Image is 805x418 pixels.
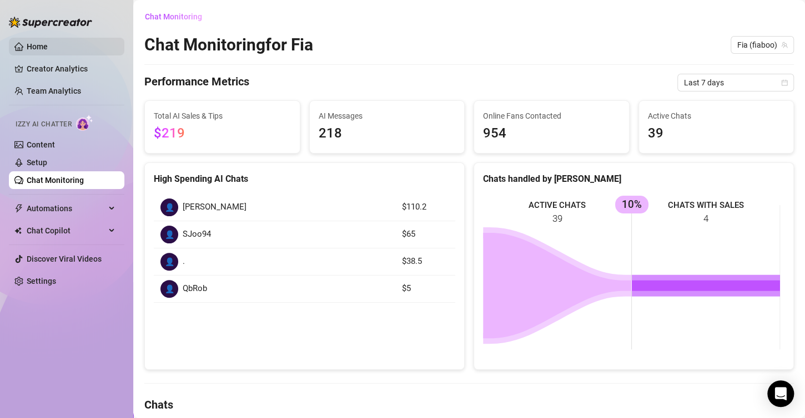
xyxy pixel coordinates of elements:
span: SJoo94 [183,228,211,241]
span: 218 [319,123,456,144]
a: Creator Analytics [27,60,115,78]
img: AI Chatter [76,115,93,131]
img: Chat Copilot [14,227,22,235]
span: AI Messages [319,110,456,122]
img: logo-BBDzfeDw.svg [9,17,92,28]
article: $38.5 [401,255,449,268]
span: Online Fans Contacted [483,110,620,122]
h4: Performance Metrics [144,74,249,91]
h4: Chats [144,397,794,412]
span: [PERSON_NAME] [183,201,246,214]
div: 👤 [160,253,178,271]
span: Last 7 days [684,74,787,91]
div: High Spending AI Chats [154,172,455,186]
article: $65 [401,228,449,241]
span: . [183,255,185,268]
span: Automations [27,200,105,217]
a: Chat Monitoring [27,176,84,185]
a: Settings [27,277,56,286]
div: Chats handled by [PERSON_NAME] [483,172,784,186]
a: Team Analytics [27,86,81,95]
a: Home [27,42,48,51]
a: Setup [27,158,47,167]
span: QbRob [183,282,207,295]
span: Total AI Sales & Tips [154,110,291,122]
div: 👤 [160,198,178,216]
span: Chat Copilot [27,222,105,239]
span: Chat Monitoring [145,12,202,21]
article: $110.2 [401,201,449,214]
h2: Chat Monitoring for Fia [144,34,313,55]
span: thunderbolt [14,204,23,213]
a: Discover Viral Videos [27,254,102,263]
span: Fia (fiaboo) [737,37,787,53]
div: Open Intercom Messenger [767,380,794,407]
span: $219 [154,125,185,141]
span: Izzy AI Chatter [16,119,72,130]
article: $5 [401,282,449,295]
span: 954 [483,123,620,144]
span: team [781,42,788,48]
div: 👤 [160,280,178,298]
div: 👤 [160,226,178,243]
a: Content [27,140,55,149]
span: calendar [781,79,788,86]
button: Chat Monitoring [144,8,211,26]
span: 39 [648,123,785,144]
span: Active Chats [648,110,785,122]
